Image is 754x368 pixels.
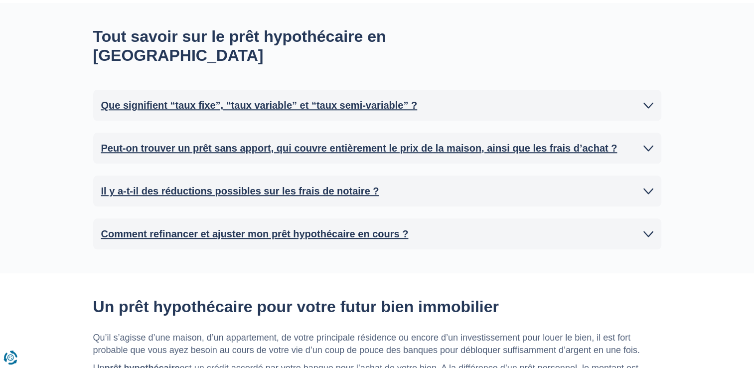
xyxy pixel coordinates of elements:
[101,141,653,156] a: Peut-on trouver un prêt sans apport, qui couvre entièrement le prix de la maison, ainsi que les f...
[101,98,418,113] h2: Que signifient “taux fixe”, “taux variable” et “taux semi-variable” ?
[93,27,467,65] h2: Tout savoir sur le prêt hypothécaire en [GEOGRAPHIC_DATA]
[101,226,409,241] h2: Comment refinancer et ajuster mon prêt hypothécaire en cours ?
[101,98,653,113] a: Que signifient “taux fixe”, “taux variable” et “taux semi-variable” ?
[101,226,653,241] a: Comment refinancer et ajuster mon prêt hypothécaire en cours ?
[101,184,653,198] a: Il y a-t-il des réductions possibles sur les frais de notaire ?
[101,141,617,156] h2: Peut-on trouver un prêt sans apport, qui couvre entièrement le prix de la maison, ainsi que les f...
[93,332,661,357] p: Qu’il s’agisse d’une maison, d’un appartement, de votre principale résidence ou encore d’un inves...
[101,184,379,198] h2: Il y a-t-il des réductions possibles sur les frais de notaire ?
[93,297,661,316] h2: Un prêt hypothécaire pour votre futur bien immobilier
